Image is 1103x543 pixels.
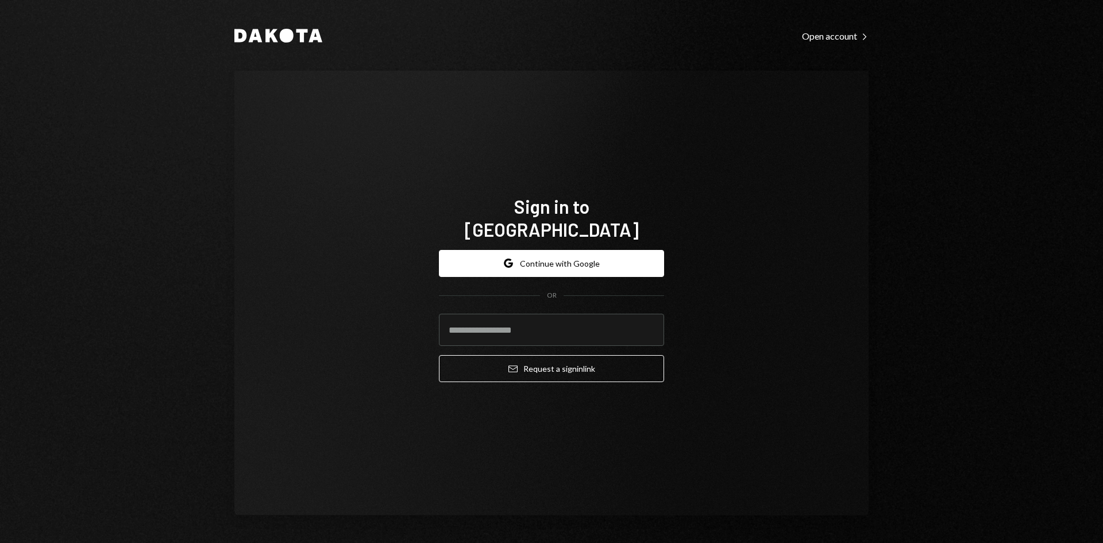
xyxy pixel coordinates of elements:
div: OR [547,291,557,301]
a: Open account [802,29,869,42]
button: Request a signinlink [439,355,664,382]
h1: Sign in to [GEOGRAPHIC_DATA] [439,195,664,241]
button: Continue with Google [439,250,664,277]
div: Open account [802,30,869,42]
